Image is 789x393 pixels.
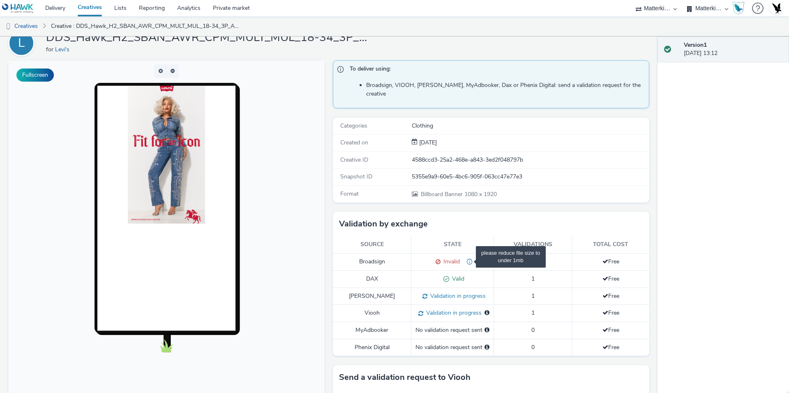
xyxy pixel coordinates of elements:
[16,69,54,82] button: Fullscreen
[55,46,73,53] a: Levi's
[339,218,428,230] h3: Validation by exchange
[366,81,645,98] li: Broadsign, VIOOH, [PERSON_NAME], MyAdbooker, Dax or Phenix Digital: send a validation request for...
[412,122,648,130] div: Clothing
[770,2,782,14] img: Account UK
[484,326,489,334] div: Please select a deal below and click on Send to send a validation request to MyAdbooker.
[4,23,12,31] img: dooh
[412,173,648,181] div: 5355e9a9-60e5-4bc6-905f-063cc47e77e3
[602,275,619,283] span: Free
[602,343,619,351] span: Free
[333,305,411,322] td: Viooh
[684,41,782,58] div: [DATE] 13:12
[427,292,486,300] span: Validation in progress
[441,258,460,265] span: Invalid
[460,258,473,266] div: please reduce file size to under 1mb
[531,258,535,265] span: 1
[18,32,25,55] div: L
[602,326,619,334] span: Free
[449,275,464,283] span: Valid
[418,139,437,147] div: Creation 22 August 2025, 13:12
[340,190,359,198] span: Format
[494,236,572,253] th: Validations
[531,309,535,317] span: 1
[120,25,197,163] img: Advertisement preview
[340,122,367,130] span: Categories
[531,275,535,283] span: 1
[340,173,372,181] span: Snapshot ID
[420,190,497,198] span: 1080 x 1920
[531,292,535,300] span: 1
[415,326,489,334] div: No validation request sent
[340,156,368,164] span: Creative ID
[531,343,535,351] span: 0
[602,292,619,300] span: Free
[412,156,648,164] div: 4588ccd3-25a2-468e-a843-3ed2f048797b
[333,288,411,305] td: [PERSON_NAME]
[333,270,411,288] td: DAX
[423,309,482,317] span: Validation in progress
[350,65,641,75] span: To deliver using:
[421,190,464,198] span: Billboard Banner
[333,236,411,253] th: Source
[684,41,707,49] strong: Version 1
[333,339,411,356] td: Phenix Digital
[411,236,494,253] th: State
[732,2,745,15] img: Hawk Academy
[531,326,535,334] span: 0
[340,139,368,146] span: Created on
[415,343,489,352] div: No validation request sent
[47,16,244,36] a: Creative : DDS_Hawk_H2_SBAN_AWR_CPM_MULT_MUL_18-34_3P_ALL_A18-34_PMP_Hawk_CPM_SSD_1x1_NA_NA_Hawk_...
[46,30,375,46] h1: DDS_Hawk_H2_SBAN_AWR_CPM_MULT_MUL_18-34_3P_ALL_A18-34_PMP_Hawk_CPM_SSD_1x1_NA_NA_Hawk_PrOOH
[333,253,411,270] td: Broadsign
[333,322,411,339] td: MyAdbooker
[732,2,748,15] a: Hawk Academy
[572,236,649,253] th: Total cost
[602,309,619,317] span: Free
[339,371,471,384] h3: Send a validation request to Viooh
[2,3,34,14] img: undefined Logo
[8,39,38,47] a: L
[484,343,489,352] div: Please select a deal below and click on Send to send a validation request to Phenix Digital.
[418,139,437,146] span: [DATE]
[602,258,619,265] span: Free
[46,46,55,53] span: for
